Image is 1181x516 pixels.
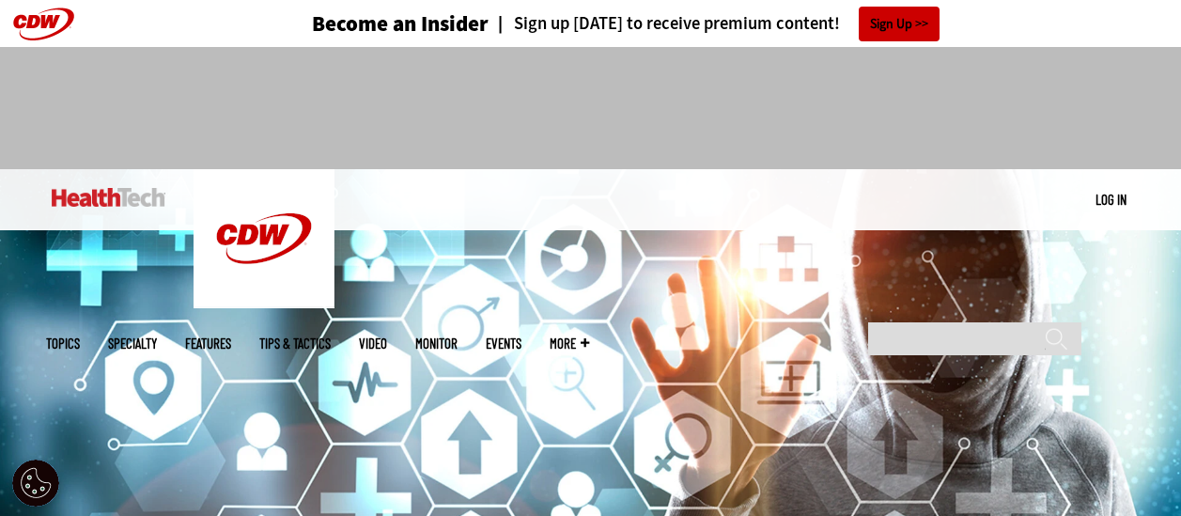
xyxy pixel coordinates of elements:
[550,336,589,351] span: More
[859,7,940,41] a: Sign Up
[486,336,521,351] a: Events
[259,336,331,351] a: Tips & Tactics
[312,13,489,35] h3: Become an Insider
[359,336,387,351] a: Video
[489,15,840,33] a: Sign up [DATE] to receive premium content!
[46,336,80,351] span: Topics
[185,336,231,351] a: Features
[1096,191,1127,208] a: Log in
[194,293,334,313] a: CDW
[415,336,458,351] a: MonITor
[12,460,59,507] button: Open Preferences
[249,66,933,150] iframe: advertisement
[241,13,489,35] a: Become an Insider
[194,169,334,308] img: Home
[52,188,165,207] img: Home
[108,336,157,351] span: Specialty
[1096,190,1127,210] div: User menu
[12,460,59,507] div: Cookie Settings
